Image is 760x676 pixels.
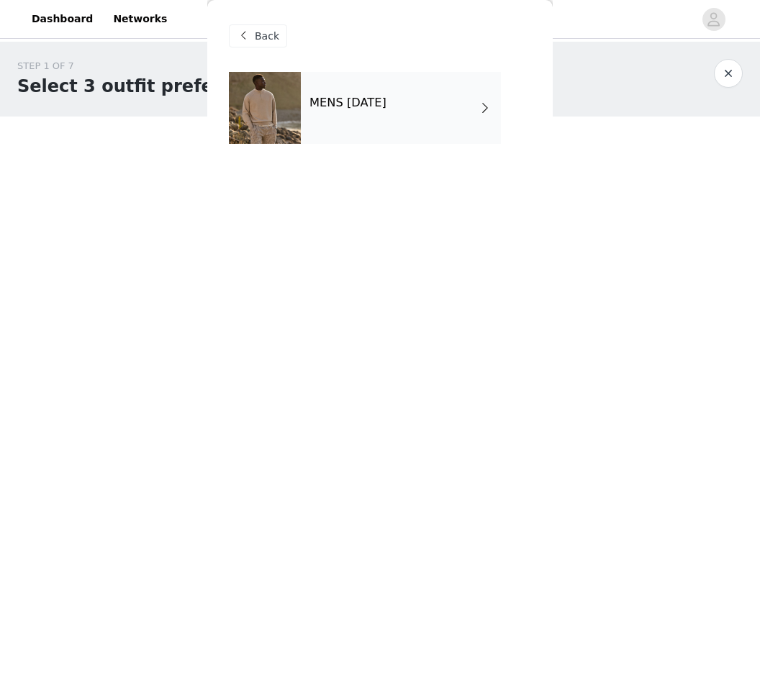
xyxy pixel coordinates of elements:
[309,96,386,109] h4: MENS [DATE]
[104,3,176,35] a: Networks
[17,73,278,99] h1: Select 3 outfit preferences
[707,8,720,31] div: avatar
[17,59,278,73] div: STEP 1 OF 7
[255,29,279,44] span: Back
[23,3,101,35] a: Dashboard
